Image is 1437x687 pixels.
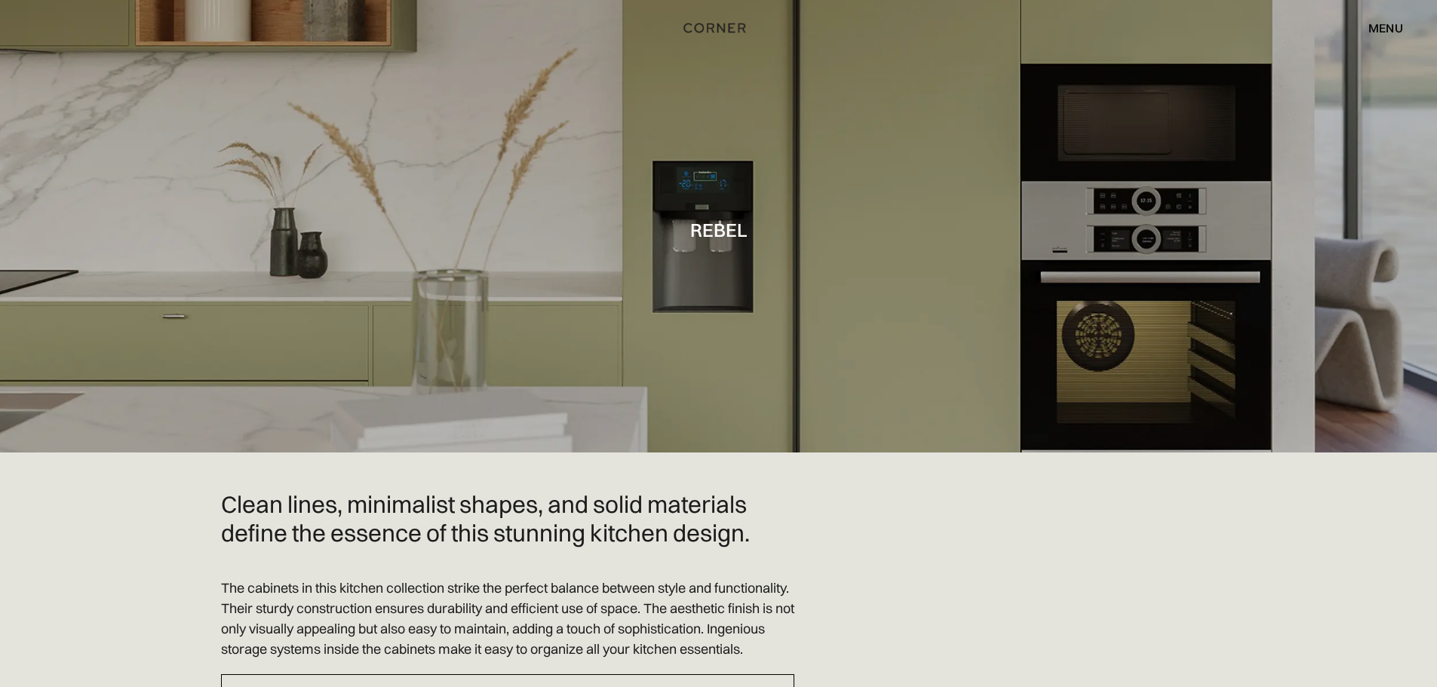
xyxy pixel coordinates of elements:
h2: Clean lines, minimalist shapes, and solid materials define the essence of this stunning kitchen d... [221,490,794,547]
h1: Rebel [690,219,748,240]
div: menu [1368,22,1403,34]
div: menu [1353,15,1403,41]
a: home [667,18,770,38]
p: The cabinets in this kitchen collection strike the perfect balance between style and functionalit... [221,578,794,659]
